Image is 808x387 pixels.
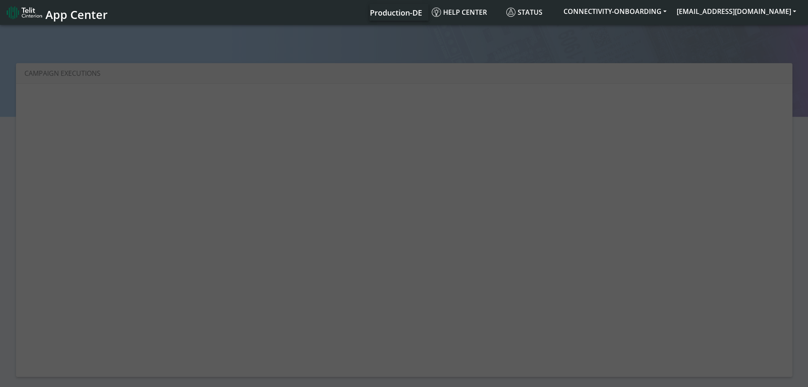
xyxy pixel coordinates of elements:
span: Production-DE [370,8,422,18]
img: logo-telit-cinterion-gw-new.png [7,6,42,19]
button: [EMAIL_ADDRESS][DOMAIN_NAME] [672,4,801,19]
a: Your current platform instance [369,4,422,21]
a: Help center [428,4,503,21]
span: Status [506,8,542,17]
a: App Center [7,3,106,21]
a: Status [503,4,558,21]
span: Help center [432,8,487,17]
img: status.svg [506,8,516,17]
img: knowledge.svg [432,8,441,17]
button: CONNECTIVITY-ONBOARDING [558,4,672,19]
span: App Center [45,7,108,22]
